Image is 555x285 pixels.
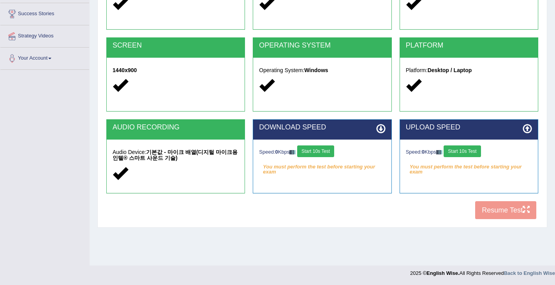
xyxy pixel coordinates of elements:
[406,161,532,173] em: You must perform the test before starting your exam
[426,270,459,276] strong: English Wise.
[406,124,532,131] h2: UPLOAD SPEED
[0,25,89,45] a: Strategy Videos
[259,161,385,173] em: You must perform the test before starting your exam
[259,67,385,73] h5: Operating System:
[406,67,532,73] h5: Platform:
[113,149,238,161] strong: 기본값 - 마이크 배열(디지털 마이크용 인텔® 스마트 사운드 기술)
[444,145,481,157] button: Start 10s Test
[304,67,328,73] strong: Windows
[113,42,239,50] h2: SCREEN
[259,42,385,50] h2: OPERATING SYSTEM
[289,150,296,154] img: ajax-loader-fb-connection.gif
[406,145,532,159] div: Speed: Kbps
[428,67,472,73] strong: Desktop / Laptop
[0,48,89,67] a: Your Account
[297,145,334,157] button: Start 10s Test
[113,67,137,73] strong: 1440x900
[259,145,385,159] div: Speed: Kbps
[113,149,239,161] h5: Audio Device:
[422,149,425,155] strong: 0
[406,42,532,50] h2: PLATFORM
[436,150,442,154] img: ajax-loader-fb-connection.gif
[0,3,89,23] a: Success Stories
[275,149,278,155] strong: 0
[259,124,385,131] h2: DOWNLOAD SPEED
[113,124,239,131] h2: AUDIO RECORDING
[504,270,555,276] a: Back to English Wise
[410,266,555,277] div: 2025 © All Rights Reserved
